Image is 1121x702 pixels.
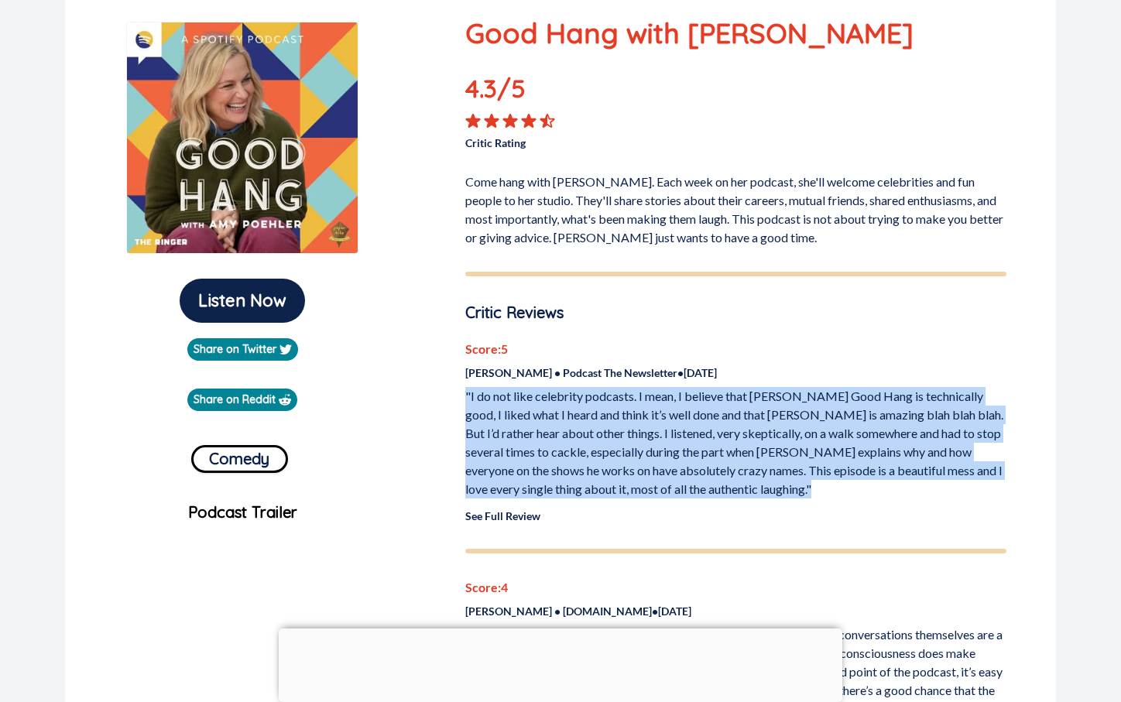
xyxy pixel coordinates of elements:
a: Share on Twitter [187,338,298,361]
p: Score: 5 [465,340,1006,358]
p: Good Hang with [PERSON_NAME] [465,12,1006,54]
img: Good Hang with Amy Poehler [126,22,358,254]
iframe: Advertisement [279,628,842,698]
p: Critic Reviews [465,301,1006,324]
p: Podcast Trailer [77,501,408,524]
p: "I do not like celebrity podcasts. I mean, I believe that [PERSON_NAME] Good Hang is technically ... [465,387,1006,498]
button: Listen Now [180,279,305,323]
a: Share on Reddit [187,389,297,411]
p: 4.3 /5 [465,70,574,113]
p: Score: 4 [465,578,1006,597]
p: Come hang with [PERSON_NAME]. Each week on her podcast, she'll welcome celebrities and fun people... [465,166,1006,247]
p: [PERSON_NAME] • [DOMAIN_NAME] • [DATE] [465,603,1006,619]
button: Comedy [191,445,288,473]
a: See Full Review [465,509,540,522]
p: [PERSON_NAME] • Podcast The Newsletter • [DATE] [465,365,1006,381]
a: Comedy [191,439,288,473]
p: Critic Rating [465,128,735,151]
